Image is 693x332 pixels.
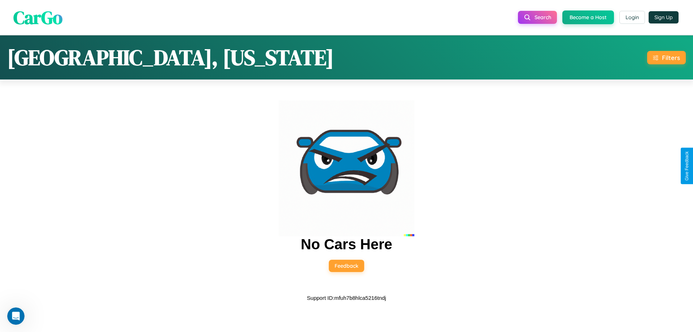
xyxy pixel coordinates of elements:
button: Sign Up [649,11,679,23]
div: Give Feedback [684,151,689,181]
button: Become a Host [562,10,614,24]
span: CarGo [13,5,62,30]
button: Feedback [329,260,364,272]
iframe: Intercom live chat [7,307,25,325]
button: Filters [647,51,686,64]
span: Search [535,14,551,21]
div: Filters [662,54,680,61]
img: car [279,100,414,236]
h1: [GEOGRAPHIC_DATA], [US_STATE] [7,43,334,72]
p: Support ID: mfuh7b8hlca5216tndj [307,293,386,303]
h2: No Cars Here [301,236,392,253]
button: Search [518,11,557,24]
button: Login [619,11,645,24]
